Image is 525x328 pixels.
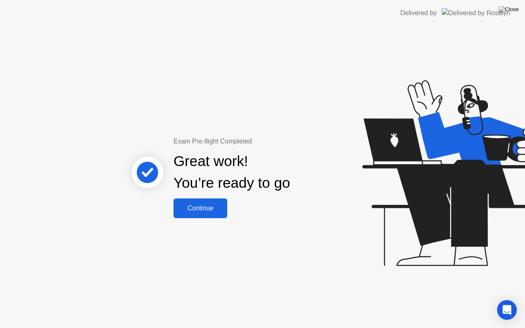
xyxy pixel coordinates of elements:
img: Close [498,6,519,13]
div: Great work! You’re ready to go [173,150,290,194]
img: Delivered by Rosalyn [442,8,510,18]
div: Continue [176,205,225,212]
button: Continue [173,198,227,218]
div: Exam Pre-flight Completed [173,137,343,146]
div: Open Intercom Messenger [497,300,517,320]
div: Delivered by [400,8,437,18]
